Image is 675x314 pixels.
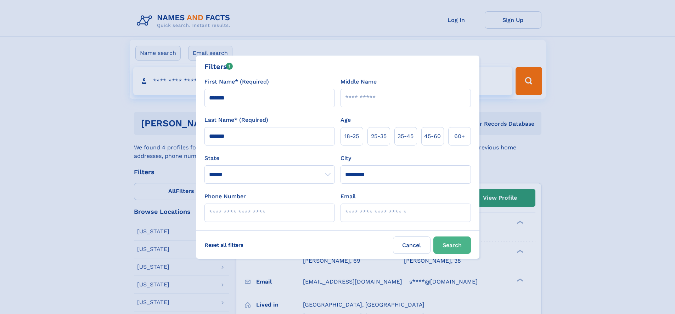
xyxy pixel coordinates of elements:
[433,236,471,254] button: Search
[341,154,351,162] label: City
[341,78,377,86] label: Middle Name
[204,78,269,86] label: First Name* (Required)
[204,154,335,162] label: State
[424,132,441,141] span: 45‑60
[371,132,387,141] span: 25‑35
[454,132,465,141] span: 60+
[398,132,414,141] span: 35‑45
[344,132,359,141] span: 18‑25
[393,236,431,254] label: Cancel
[204,116,268,124] label: Last Name* (Required)
[341,116,351,124] label: Age
[204,61,233,72] div: Filters
[204,192,246,201] label: Phone Number
[200,236,248,253] label: Reset all filters
[341,192,356,201] label: Email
